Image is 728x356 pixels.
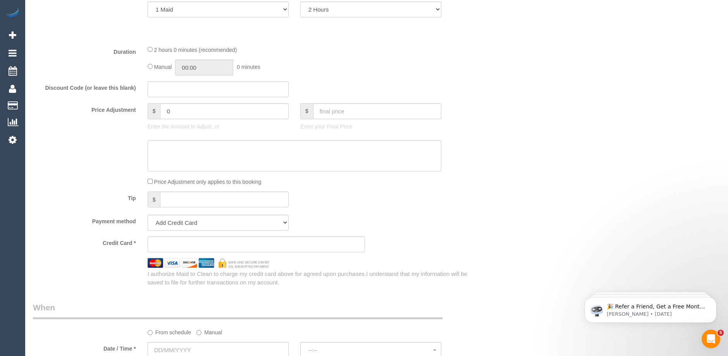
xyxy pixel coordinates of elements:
label: Price Adjustment [27,103,142,114]
span: $ [300,103,313,119]
p: Enter the Amount to Adjust, or [148,123,289,130]
input: Manual [196,330,201,335]
iframe: Secure card payment input frame [154,241,358,248]
span: $ [148,192,160,207]
label: Payment method [27,215,142,225]
span: $ [148,103,160,119]
span: Price Adjustment only applies to this booking [154,179,262,185]
label: Date / Time * [27,342,142,353]
label: Tip [27,192,142,202]
label: Discount Code (or leave this blank) [27,81,142,92]
img: Automaid Logo [5,8,20,19]
span: 0 minutes [237,64,260,70]
span: I understand that my information will be saved to file for further transactions on my account. [148,270,467,285]
span: Manual [154,64,172,70]
label: Credit Card * [27,236,142,247]
span: --:-- [308,347,433,353]
span: 2 hours 0 minutes (recommended) [154,47,237,53]
p: Message from Ellie, sent 2w ago [34,30,134,37]
input: final price [313,103,441,119]
iframe: Intercom notifications message [573,281,728,335]
span: 🎉 Refer a Friend, Get a Free Month! 🎉 Love Automaid? Share the love! When you refer a friend who ... [34,22,133,106]
iframe: Intercom live chat [702,330,720,348]
div: I authorize Maid to Clean to charge my credit card above for agreed upon purchases. [142,270,485,286]
label: Manual [196,326,222,336]
label: From schedule [148,326,191,336]
input: From schedule [148,330,153,335]
label: Duration [27,45,142,56]
span: 5 [718,330,724,336]
img: credit cards [142,258,275,268]
legend: When [33,302,442,319]
p: Enter your Final Price [300,123,441,130]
